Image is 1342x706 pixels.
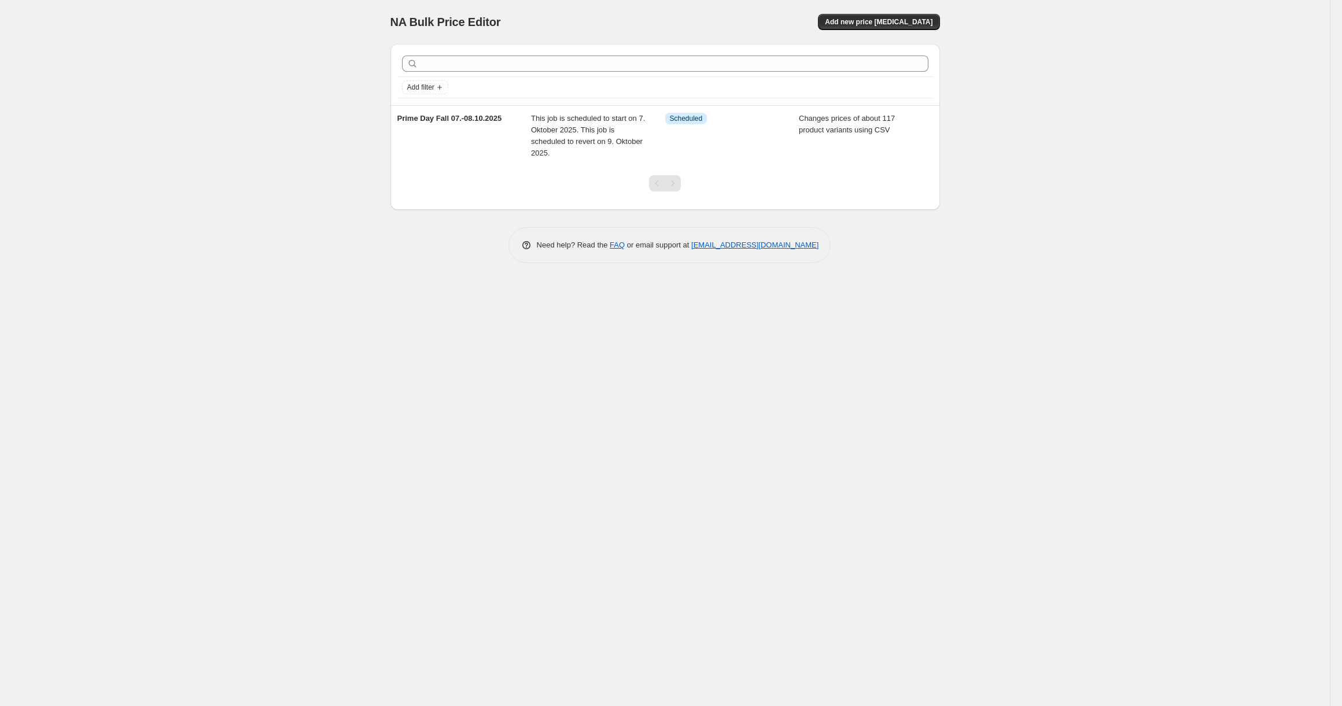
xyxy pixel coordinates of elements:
[402,80,448,94] button: Add filter
[625,241,691,249] span: or email support at
[649,175,681,191] nav: Pagination
[610,241,625,249] a: FAQ
[825,17,932,27] span: Add new price [MEDICAL_DATA]
[537,241,610,249] span: Need help? Read the
[818,14,939,30] button: Add new price [MEDICAL_DATA]
[390,16,501,28] span: NA Bulk Price Editor
[397,114,502,123] span: Prime Day Fall 07.-08.10.2025
[799,114,895,134] span: Changes prices of about 117 product variants using CSV
[531,114,645,157] span: This job is scheduled to start on 7. Oktober 2025. This job is scheduled to revert on 9. Oktober ...
[407,83,434,92] span: Add filter
[691,241,819,249] a: [EMAIL_ADDRESS][DOMAIN_NAME]
[670,114,703,123] span: Scheduled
